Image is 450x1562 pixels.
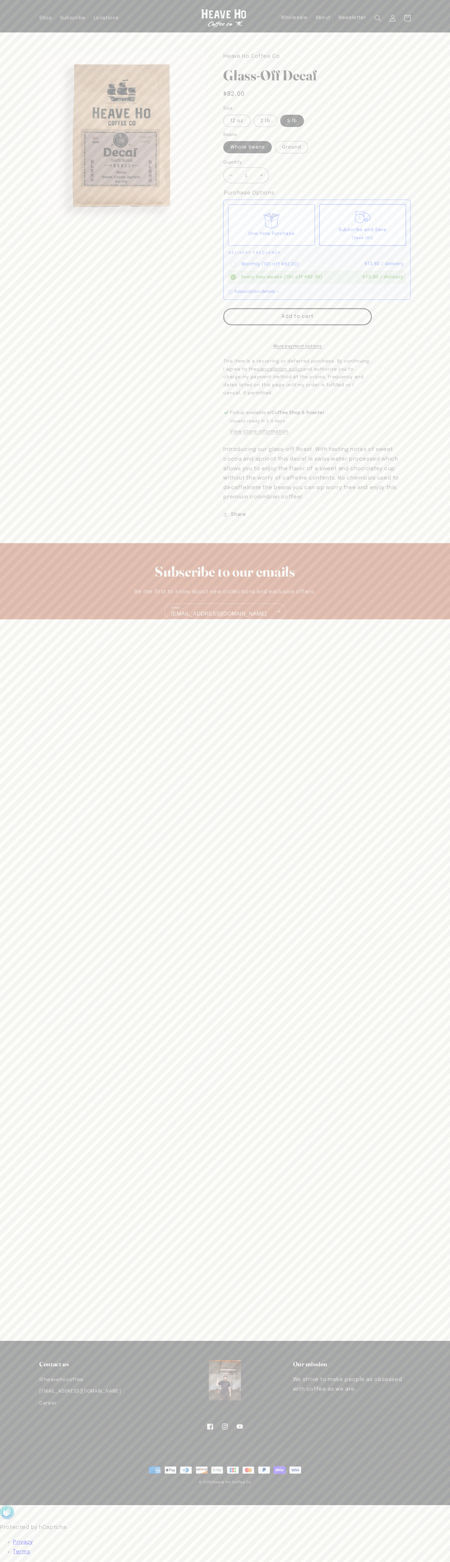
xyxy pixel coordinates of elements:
h2: Our mission [293,1360,411,1368]
a: Career [39,1397,57,1409]
media-gallery: Gallery Viewer [39,52,207,219]
legend: Size [223,105,233,112]
a: Shop [35,11,56,25]
a: More payment options [223,344,372,350]
span: Subscribe and Save [339,228,386,232]
label: Ground [275,141,308,153]
p: Usually ready in 2-4 days [230,418,324,425]
a: About [311,11,334,25]
span: Shop [39,15,52,21]
summary: Search [370,11,385,25]
summary: Share [223,510,246,519]
p: We strive to make people as obsessed with coffee as we are. [293,1375,411,1394]
a: Privacy [13,1540,33,1545]
h2: Subscribe to our emails [31,562,420,581]
p: Be the first to know about new collections and exclusive offers. [107,587,343,597]
img: Heave Ho Coffee Co [201,9,246,27]
a: Heave Ho Coffee Co [213,1481,251,1484]
button: Subscription details [228,289,280,295]
label: 5 lb [280,115,304,127]
button: Add to cart [223,308,372,325]
p: Introducing our glass-off Roast. With tasting notes of sweet cocoa and apricot this decaf is swis... [223,445,411,502]
div: One-time Purchase [248,230,295,238]
label: 2 lb [253,115,277,127]
a: Newsletter [335,11,371,25]
p: Heave Ho Coffee Co [223,52,411,61]
span: / delivery [381,262,404,266]
a: @heavehocoffee [39,1376,84,1386]
span: Coffee Shop & Roaster [272,410,324,415]
small: This item is a recurring or deferred purchase. By continuing, I agree to the and authorize you to... [223,357,372,397]
div: Monthly (10% off $82.00) [241,261,362,267]
legend: Beans [223,131,238,138]
label: Quantity [223,159,348,166]
a: Terms [13,1549,30,1555]
span: Subscribe [60,15,86,21]
span: About [316,15,330,21]
span: cancellation policy [257,367,303,372]
a: Locations [89,11,123,25]
span: (Save 10%) [352,236,373,240]
span: $73.80 [363,275,379,279]
span: $73.80 [364,262,380,266]
button: View store information [230,429,289,435]
legend: Purchase Options [223,188,275,198]
a: Subscribe [56,11,89,25]
h1: Glass-Off Decaf [223,66,411,85]
label: Whole beans [223,141,272,153]
span: Locations [94,15,119,21]
span: Newsletter [338,15,366,21]
input: Email [165,604,286,619]
h2: Contact us [39,1360,157,1368]
button: Subscribe [271,604,285,619]
p: Pickup available at [230,409,324,416]
legend: Delivery Frequency [228,250,281,256]
span: / delivery [380,275,404,279]
a: [EMAIL_ADDRESS][DOMAIN_NAME] [39,1386,121,1397]
span: $82.00 [223,90,245,99]
div: Every two weeks (10% off $82.00) [241,274,360,280]
a: Wholesale [277,11,311,25]
small: © 2025, [199,1481,251,1484]
div: Subscription details [234,290,275,294]
span: Wholesale [281,15,308,21]
label: 12 oz [223,115,250,127]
